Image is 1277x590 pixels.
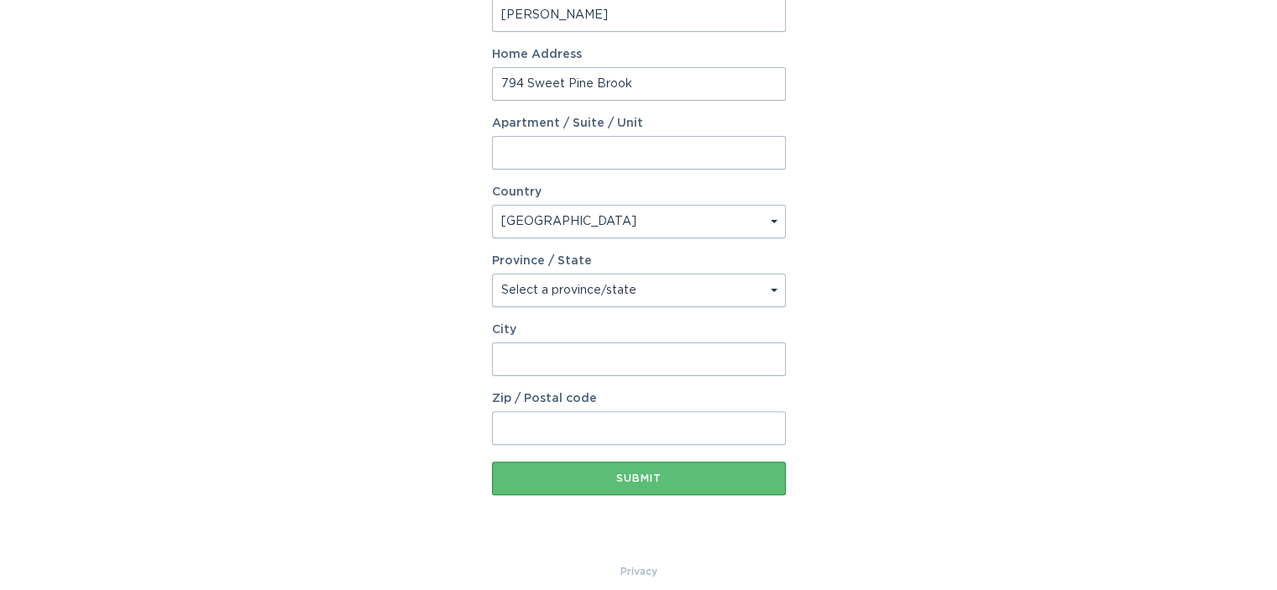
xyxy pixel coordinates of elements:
label: Apartment / Suite / Unit [492,117,786,129]
label: Home Address [492,49,786,60]
button: Submit [492,462,786,495]
label: Province / State [492,255,592,267]
label: City [492,324,786,336]
div: Submit [500,473,777,483]
a: Privacy Policy & Terms of Use [620,562,657,581]
label: Zip / Postal code [492,393,786,405]
label: Country [492,186,542,198]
